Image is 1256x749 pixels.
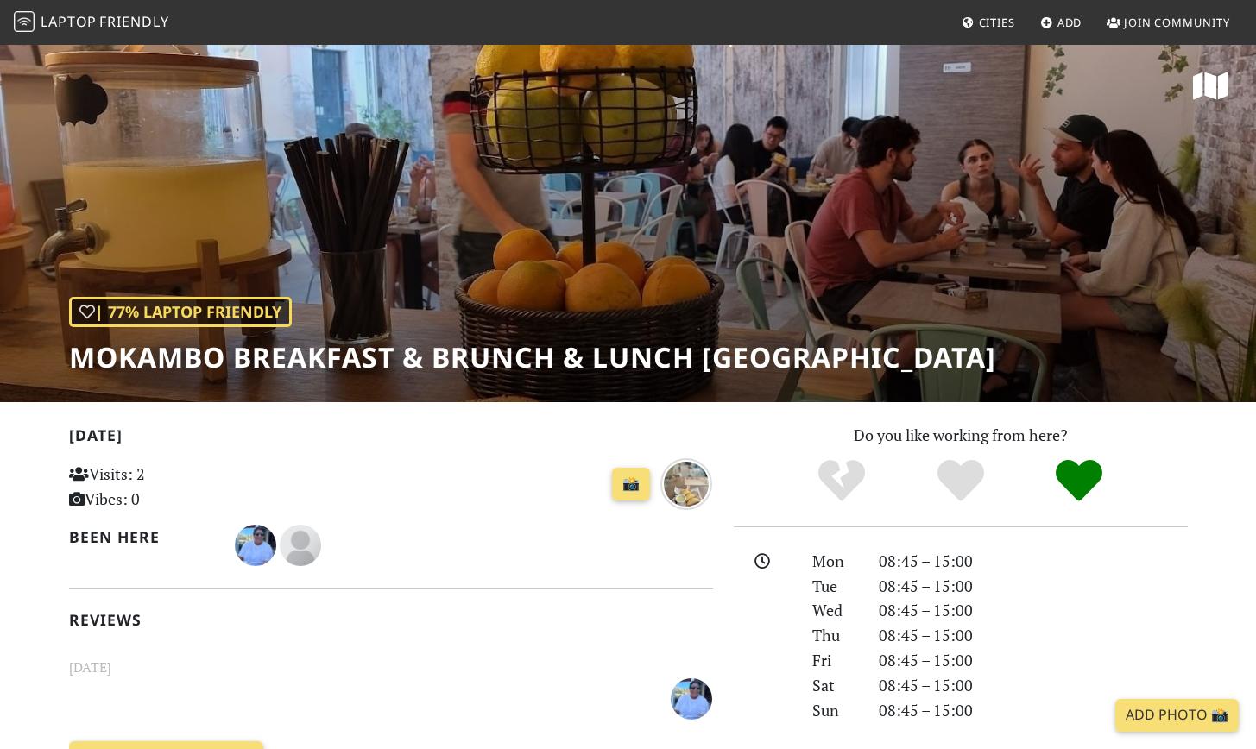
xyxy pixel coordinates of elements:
[41,12,97,31] span: Laptop
[14,11,35,32] img: LaptopFriendly
[69,611,713,629] h2: Reviews
[280,525,321,566] img: blank-535327c66bd565773addf3077783bbfce4b00ec00e9fd257753287c682c7fa38.png
[979,15,1015,30] span: Cities
[235,525,276,566] img: 4850-dileeka.jpg
[782,457,901,505] div: No
[1115,699,1239,732] a: Add Photo 📸
[660,458,712,510] img: over 1 year ago
[1100,7,1237,38] a: Join Community
[868,648,1198,673] div: 08:45 – 15:00
[868,698,1198,723] div: 08:45 – 15:00
[69,462,270,512] p: Visits: 2 Vibes: 0
[69,426,713,451] h2: [DATE]
[1019,457,1139,505] div: Definitely!
[1124,15,1230,30] span: Join Community
[802,598,868,623] div: Wed
[802,623,868,648] div: Thu
[802,549,868,574] div: Mon
[14,8,169,38] a: LaptopFriendly LaptopFriendly
[69,528,215,546] h2: Been here
[99,12,168,31] span: Friendly
[612,468,650,500] a: 📸
[671,686,712,707] span: Dileeka
[734,423,1188,448] p: Do you like working from here?
[69,297,292,327] div: | 77% Laptop Friendly
[868,673,1198,698] div: 08:45 – 15:00
[235,533,280,554] span: Dileeka
[802,648,868,673] div: Fri
[868,598,1198,623] div: 08:45 – 15:00
[802,698,868,723] div: Sun
[1033,7,1089,38] a: Add
[868,623,1198,648] div: 08:45 – 15:00
[671,678,712,720] img: 4850-dileeka.jpg
[868,549,1198,574] div: 08:45 – 15:00
[868,574,1198,599] div: 08:45 – 15:00
[901,457,1020,505] div: Yes
[660,471,712,492] a: over 1 year ago
[69,341,996,374] h1: Mokambo Breakfast & Brunch & Lunch [GEOGRAPHIC_DATA]
[955,7,1022,38] a: Cities
[802,574,868,599] div: Tue
[1057,15,1082,30] span: Add
[59,657,723,678] small: [DATE]
[802,673,868,698] div: Sat
[280,533,321,554] span: Paulin Guth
